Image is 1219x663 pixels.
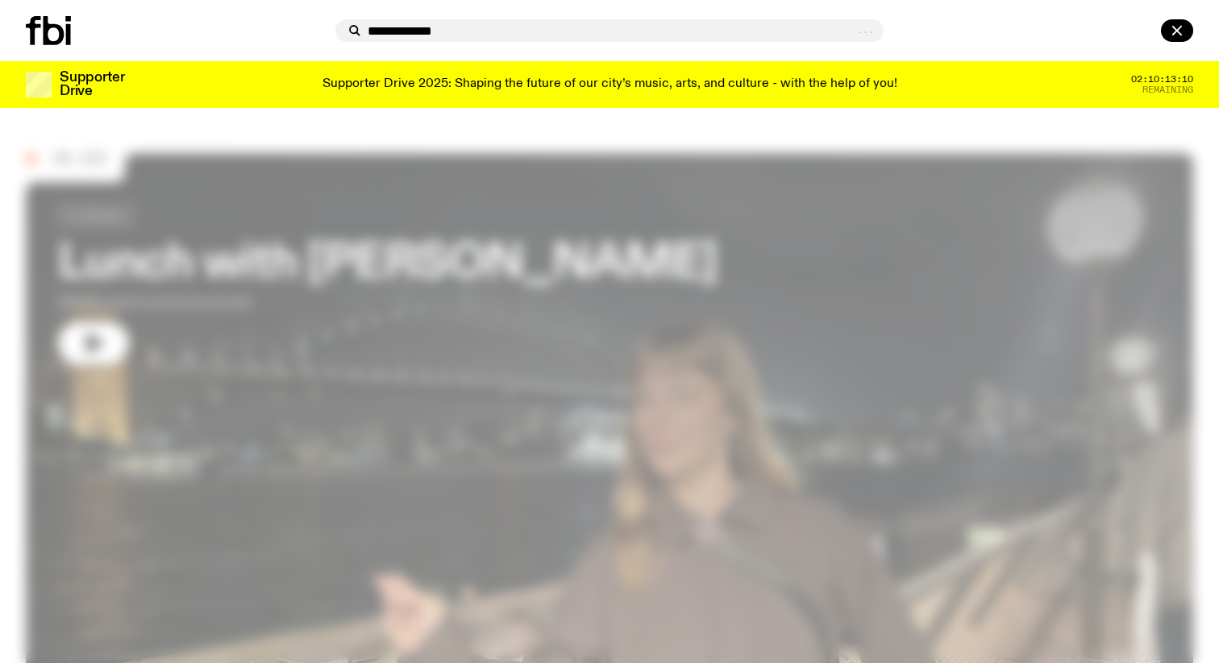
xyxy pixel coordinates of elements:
h3: Supporter Drive [60,71,124,98]
span: . [868,23,874,36]
span: . [863,23,868,36]
span: 02:10:13:10 [1131,75,1193,84]
span: Remaining [1142,85,1193,94]
span: . [857,23,863,36]
p: Supporter Drive 2025: Shaping the future of our city’s music, arts, and culture - with the help o... [322,77,897,92]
